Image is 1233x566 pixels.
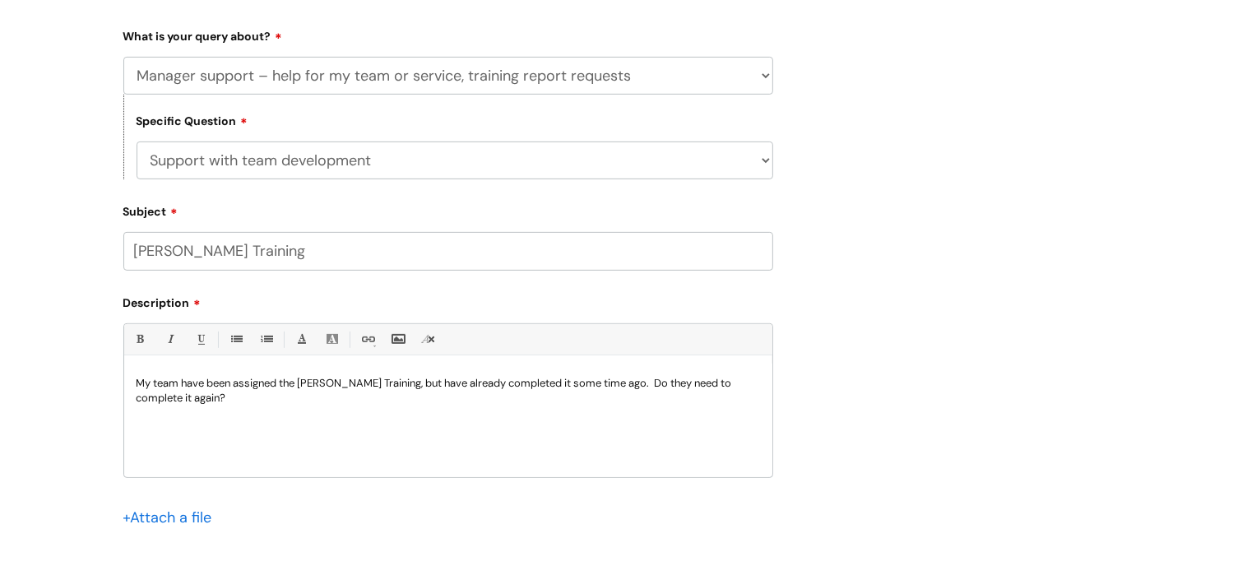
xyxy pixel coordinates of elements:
[225,329,246,350] a: • Unordered List (Ctrl-Shift-7)
[190,329,211,350] a: Underline(Ctrl-U)
[129,329,150,350] a: Bold (Ctrl-B)
[291,329,312,350] a: Font Color
[137,112,248,128] label: Specific Question
[137,376,760,406] p: My team have been assigned the [PERSON_NAME] Training, but have already completed it some time ag...
[160,329,180,350] a: Italic (Ctrl-I)
[256,329,276,350] a: 1. Ordered List (Ctrl-Shift-8)
[123,199,773,219] label: Subject
[322,329,342,350] a: Back Color
[123,504,222,531] div: Attach a file
[357,329,378,350] a: Link
[123,24,773,44] label: What is your query about?
[418,329,438,350] a: Remove formatting (Ctrl-\)
[123,290,773,310] label: Description
[387,329,408,350] a: Insert Image...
